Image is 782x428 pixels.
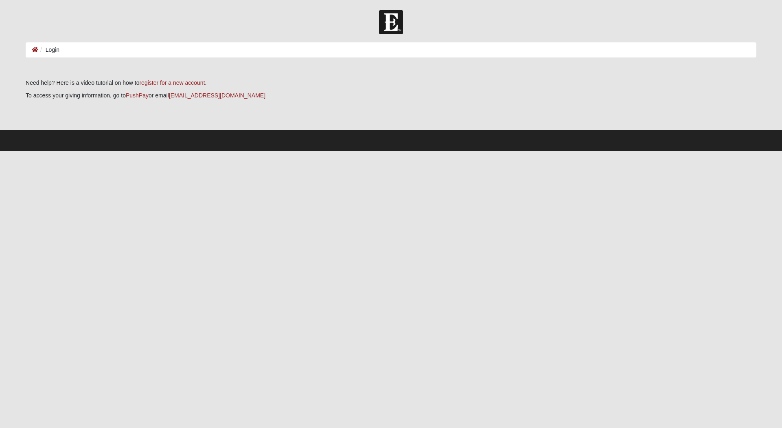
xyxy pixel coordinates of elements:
li: Login [38,46,59,54]
p: Need help? Here is a video tutorial on how to . [26,79,756,87]
p: To access your giving information, go to or email [26,91,756,100]
img: Church of Eleven22 Logo [379,10,403,34]
a: [EMAIL_ADDRESS][DOMAIN_NAME] [169,92,265,99]
a: PushPay [126,92,149,99]
a: register for a new account [139,79,205,86]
